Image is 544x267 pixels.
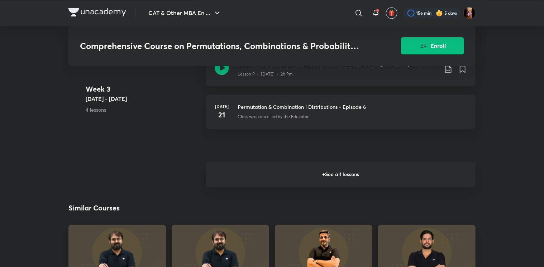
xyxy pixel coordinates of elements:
a: Company Logo [68,8,126,18]
h6: [DATE] [215,103,229,110]
button: Enroll [401,37,464,54]
p: 4 lessons [86,106,200,114]
h2: Similar Courses [68,203,120,213]
button: CAT & Other MBA En ... [144,6,226,20]
h4: 21 [215,110,229,120]
a: [DATE]21Permutation & Combination I Distributions - Episode 6Class was cancelled by the Educator [206,94,476,137]
p: Lesson 9 • [DATE] • 2h 9m [238,71,293,77]
p: Class was cancelled by the Educator [238,113,309,120]
img: streak [436,9,443,16]
img: Aayushi Kumari [463,7,476,19]
a: Permutation & Combination I Rank Based Questions I Derangements - Episode 8Lesson 9 • [DATE] • 2h 9m [206,52,476,94]
h6: + See all lessons [206,162,476,187]
h3: Permutation & Combination I Distributions - Episode 6 [238,103,467,111]
h4: Week 3 [86,84,200,95]
h3: Comprehensive Course on Permutations, Combinations & Probability for CAT 2023 [80,41,361,51]
button: avatar [386,7,397,19]
img: avatar [388,10,395,16]
img: Company Logo [68,8,126,16]
h5: [DATE] - [DATE] [86,95,200,103]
